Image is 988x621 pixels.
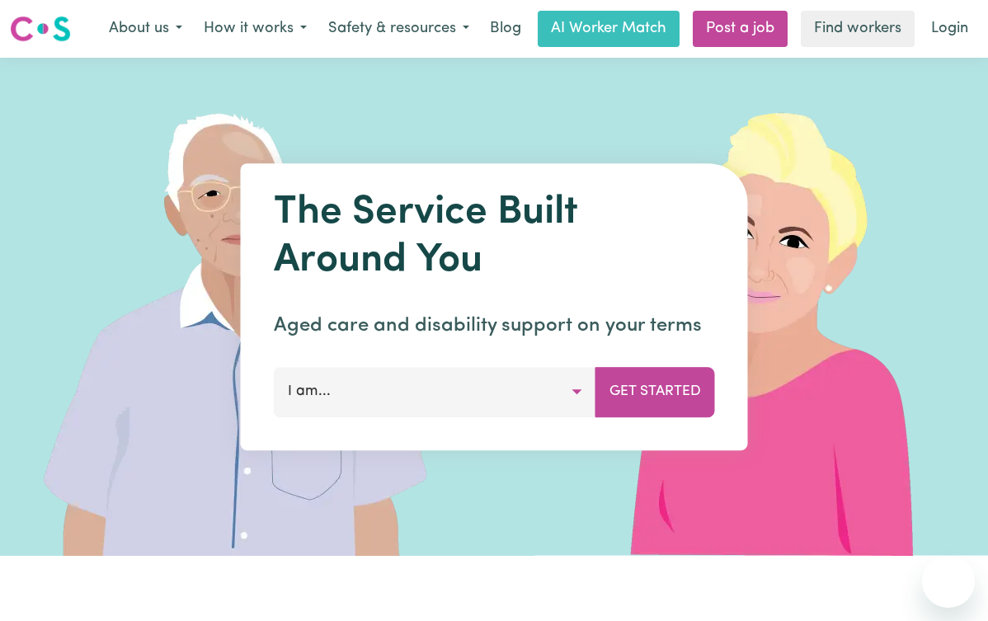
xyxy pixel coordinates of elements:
iframe: Button to launch messaging window [922,555,975,608]
button: How it works [193,12,318,46]
a: Blog [480,11,531,47]
h1: The Service Built Around You [274,190,715,285]
a: AI Worker Match [538,11,680,47]
a: Careseekers logo [10,10,71,48]
a: Login [921,11,978,47]
a: Find workers [801,11,915,47]
button: Get Started [595,367,715,416]
button: I am... [274,367,596,416]
button: About us [98,12,193,46]
p: Aged care and disability support on your terms [274,311,715,341]
img: Careseekers logo [10,14,71,44]
button: Safety & resources [318,12,480,46]
a: Post a job [693,11,788,47]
